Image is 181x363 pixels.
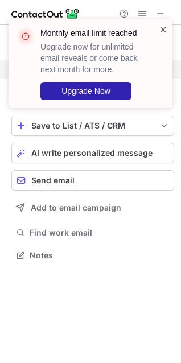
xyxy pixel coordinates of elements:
[11,225,174,241] button: Find work email
[31,203,121,212] span: Add to email campaign
[11,197,174,218] button: Add to email campaign
[40,41,145,75] p: Upgrade now for unlimited email reveals or come back next month for more.
[30,228,170,238] span: Find work email
[11,143,174,163] button: AI write personalized message
[17,27,35,46] img: error
[40,27,145,39] header: Monthly email limit reached
[30,250,170,261] span: Notes
[31,148,153,158] span: AI write personalized message
[11,7,80,20] img: ContactOut v5.3.10
[31,176,75,185] span: Send email
[11,170,174,191] button: Send email
[61,86,110,96] span: Upgrade Now
[40,82,131,100] button: Upgrade Now
[11,247,174,263] button: Notes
